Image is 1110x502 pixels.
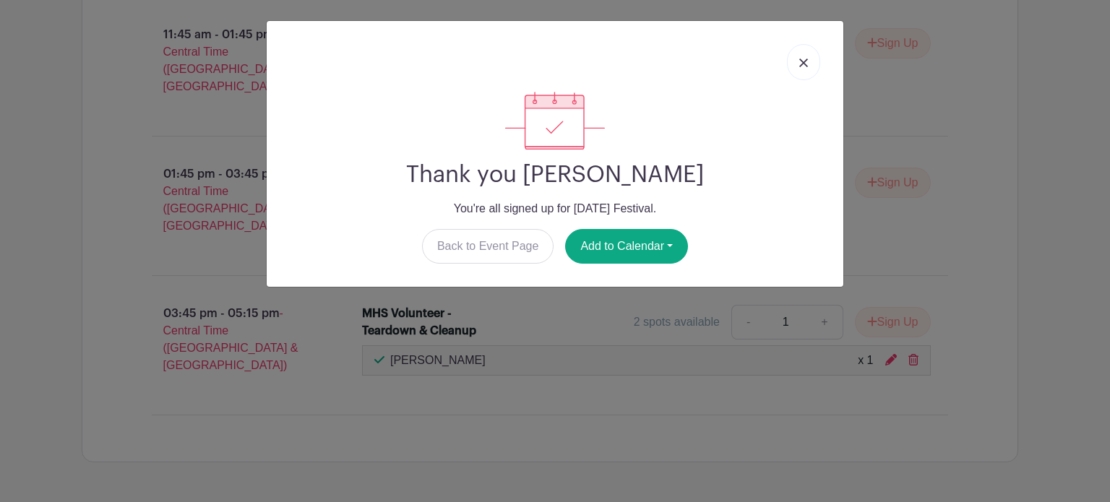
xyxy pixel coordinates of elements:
[278,200,832,217] p: You're all signed up for [DATE] Festival.
[505,92,605,150] img: signup_complete-c468d5dda3e2740ee63a24cb0ba0d3ce5d8a4ecd24259e683200fb1569d990c8.svg
[799,59,808,67] img: close_button-5f87c8562297e5c2d7936805f587ecaba9071eb48480494691a3f1689db116b3.svg
[422,229,554,264] a: Back to Event Page
[278,161,832,189] h2: Thank you [PERSON_NAME]
[565,229,688,264] button: Add to Calendar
